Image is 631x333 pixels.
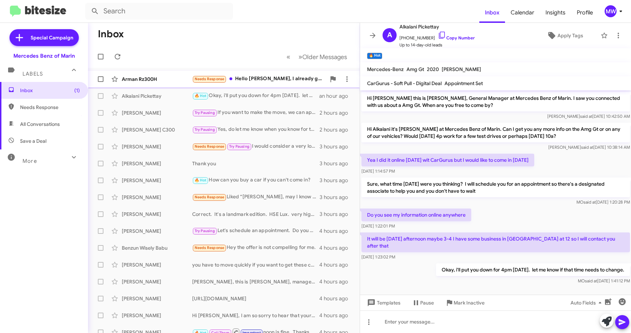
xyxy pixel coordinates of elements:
div: [PERSON_NAME] [122,295,192,302]
div: 3 hours ago [320,194,354,201]
input: Search [85,3,233,20]
div: Hey the offer is not compelling for me. [192,244,319,252]
span: Needs Response [195,77,225,81]
div: 3 hours ago [320,211,354,218]
button: Auto Fields [565,296,610,309]
div: 2 hours ago [320,126,354,133]
span: Labels [23,71,43,77]
span: said at [583,199,595,205]
span: [DATE] 1:22:01 PM [361,223,395,229]
div: [PERSON_NAME] [122,312,192,319]
div: 4 hours ago [319,244,354,251]
span: A [387,30,392,41]
span: [PERSON_NAME] [DATE] 10:38:14 AM [548,145,630,150]
span: Older Messages [302,53,347,61]
button: Pause [406,296,440,309]
span: said at [585,278,597,283]
div: If you want to make the move, we can appraise your car and take it in as a trade. We do that all ... [192,109,320,117]
span: Needs Response [195,195,225,199]
p: It will be [DATE] afternoon maybe 3-4 I have some business in [GEOGRAPHIC_DATA] at 12 so I will c... [361,232,630,252]
div: Hello [PERSON_NAME], I already got a I4 because they had more rebates and it's full option. I sho... [192,75,326,83]
div: [PERSON_NAME] [122,228,192,235]
span: MO [DATE] 1:20:28 PM [576,199,630,205]
div: Arman Rz300H [122,76,192,83]
span: Try Pausing [195,229,215,233]
div: MW [605,5,617,17]
div: 2 hours ago [320,109,354,116]
span: 🔥 Hot [195,94,207,98]
span: Needs Response [20,104,80,111]
span: [PERSON_NAME] [442,66,481,72]
button: Next [294,50,351,64]
span: Try Pausing [195,110,215,115]
div: I would consider a very low mileage S600 as well and prefer a color Combination other than BLACK ... [192,142,320,151]
p: Hi Alkalani it's [PERSON_NAME] at Mercedes Benz of Marin. Can I get you any more info on the Amg ... [361,123,630,142]
span: « [286,52,290,61]
span: (1) [74,87,80,94]
span: Calendar [505,2,540,23]
a: Special Campaign [10,29,79,46]
span: Up to 14-day-old leads [399,41,475,49]
span: Try Pausing [195,127,215,132]
span: Save a Deal [20,137,46,145]
span: [DATE] 1:23:02 PM [361,254,395,260]
small: 🔥 Hot [367,53,382,59]
div: 4 hours ago [319,312,354,319]
p: Do you see my information online anywhere [361,209,471,221]
div: [PERSON_NAME] [122,177,192,184]
span: Mark Inactive [454,296,485,309]
span: Special Campaign [31,34,73,41]
div: Correct. It's a landmark edition. HSE Lux. very high trim package. [192,211,320,218]
span: » [298,52,302,61]
span: [PHONE_NUMBER] [399,31,475,41]
div: [PERSON_NAME] [122,261,192,268]
div: 4 hours ago [319,295,354,302]
div: 3 hours ago [320,160,354,167]
span: Templates [366,296,400,309]
button: MW [599,5,623,17]
span: MO [DATE] 1:41:12 PM [578,278,630,283]
span: Apply Tags [557,29,583,42]
a: Profile [571,2,599,23]
div: Thank you [192,160,320,167]
h1: Inbox [98,28,124,40]
div: you have to move quickly if you want to get these cars. they are moving very fast. [192,261,319,268]
div: [PERSON_NAME] [122,143,192,150]
div: [PERSON_NAME] [122,278,192,285]
div: Hi [PERSON_NAME], I am so sorry to hear that your experience was not on par and frankly, below ou... [192,312,319,319]
div: 3 hours ago [320,177,354,184]
div: [PERSON_NAME] [122,194,192,201]
a: Inbox [479,2,505,23]
p: Yea I did it online [DATE] wit CarGurus but I would like to come in [DATE] [361,154,534,166]
p: Hi [PERSON_NAME] this is [PERSON_NAME], General Manager at Mercedes Benz of Marin. I saw you conn... [361,92,630,111]
div: 4 hours ago [319,228,354,235]
div: [PERSON_NAME] [122,211,192,218]
div: [URL][DOMAIN_NAME] [192,295,319,302]
div: Okay, i'll put you down for 4pm [DATE]. let me know if that time needs to change. [192,92,319,100]
button: Apply Tags [532,29,597,42]
span: said at [581,145,593,150]
span: Insights [540,2,571,23]
span: Try Pausing [229,144,250,149]
div: 3 hours ago [320,143,354,150]
nav: Page navigation example [283,50,351,64]
div: 4 hours ago [319,278,354,285]
div: Alkalani Pickettay [122,92,192,100]
span: Amg Gt [406,66,424,72]
button: Templates [360,296,406,309]
span: Pause [420,296,434,309]
span: All Conversations [20,121,60,128]
span: Needs Response [195,245,225,250]
p: Sure, what time [DATE] were you thinking? I will schedule you for an appointment so there's a des... [361,178,630,197]
div: an hour ago [319,92,354,100]
span: 2020 [427,66,439,72]
span: Needs Response [195,144,225,149]
span: CarGurus - Soft Pull - Digital Deal [367,80,442,87]
div: Liked “[PERSON_NAME], may I know what is holding you off now? We have wonderful options at the mo... [192,193,320,201]
div: How can you buy a car if you can't come in? [192,176,320,184]
button: Previous [282,50,295,64]
div: Benzun Wisely Babu [122,244,192,251]
a: Copy Number [438,35,475,40]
